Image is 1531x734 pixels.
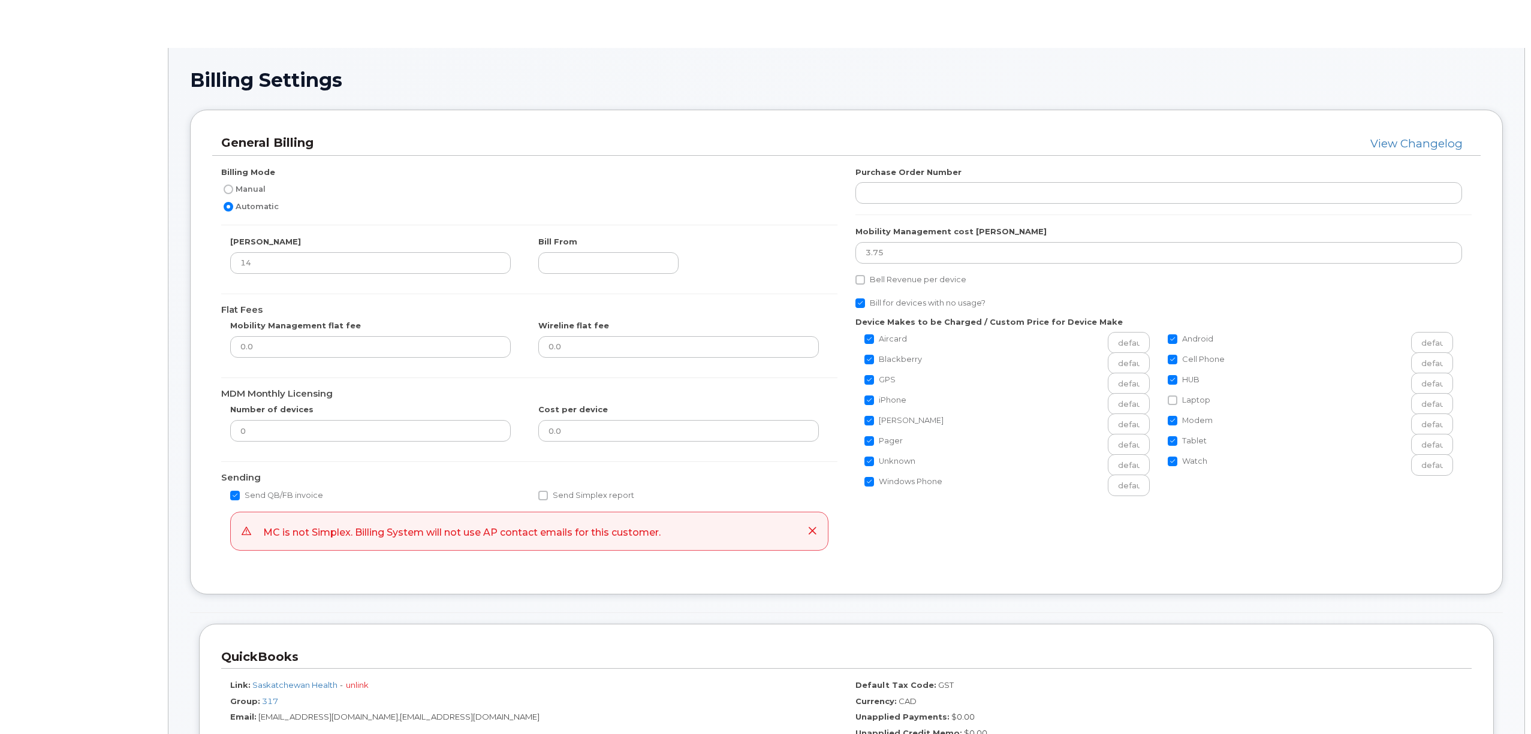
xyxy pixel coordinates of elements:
label: Mobility Management cost [PERSON_NAME] [855,226,1047,237]
label: Blackberry [864,352,922,367]
label: Send QB/FB invoice [230,488,323,503]
a: View Changelog [1370,137,1463,150]
h3: General Billing [221,135,938,151]
label: Default Tax Code: [855,679,936,691]
a: Saskatchewan Health [252,680,337,690]
label: Windows Phone [864,475,942,489]
label: Bill From [538,236,577,247]
h1: Billing Settings [190,70,1503,90]
label: Pager [864,434,903,448]
input: Tablet [1168,436,1177,446]
label: Link: [230,679,251,691]
label: Billing Mode [221,167,275,178]
input: Windows Phone [1108,475,1150,496]
label: Number of devices [230,404,314,415]
input: HUB [1411,373,1453,394]
label: Aircard [864,332,907,346]
label: Manual [221,182,266,197]
label: Automatic [221,200,279,214]
input: Android [1168,334,1177,344]
input: Modem [1411,413,1453,435]
label: Wireline flat fee [538,320,609,331]
input: Pager [1108,434,1150,455]
input: Watch [1411,454,1453,476]
input: Send QB/FB invoice [230,491,240,500]
span: GST [938,680,954,690]
input: GPS [864,375,874,385]
a: 317 [262,696,278,706]
label: [PERSON_NAME] [230,236,301,247]
div: MC is not Simplex. Billing System will not use AP contact emails for this customer. [263,523,661,540]
label: GPS [864,373,896,387]
label: Unapplied Payments: [855,711,950,723]
input: Tablet [1411,434,1453,455]
h4: Sending [221,473,837,483]
label: Laptop [1168,393,1210,407]
span: - [339,680,344,690]
label: Purchase Order Number [855,167,962,178]
input: HUB [1168,375,1177,385]
a: unlink [346,680,369,690]
label: Cost per device [538,404,608,415]
span: [EMAIL_ADDRESS][DOMAIN_NAME],[EMAIL_ADDRESS][DOMAIN_NAME] [258,712,540,721]
label: Bell Revenue per device [855,273,966,287]
h3: QuickBooks [221,649,1463,665]
label: Email: [230,711,257,723]
input: Send Simplex report [538,491,548,500]
input: Windows Phone [864,477,874,487]
input: iPhone [1108,393,1150,415]
input: Laptop [1411,393,1453,415]
input: Android [1411,332,1453,354]
label: Device Makes to be Charged / Custom Price for Device Make [855,316,1123,328]
input: Aircard [1108,332,1150,354]
label: Tablet [1168,434,1207,448]
input: Bill for devices with no usage? [855,298,865,308]
input: Automatic [224,202,233,212]
input: Cell Phone [1411,352,1453,374]
h4: MDM Monthly Licensing [221,389,837,399]
label: [PERSON_NAME] [864,413,944,428]
label: Modem [1168,413,1213,428]
input: [PERSON_NAME] [1108,413,1150,435]
h4: Flat Fees [221,305,837,315]
input: Blackberry [1108,352,1150,374]
input: Cell Phone [1168,355,1177,364]
input: Aircard [864,334,874,344]
input: GPS [1108,373,1150,394]
input: Laptop [1168,395,1177,405]
input: Unknown [1108,454,1150,476]
label: Send Simplex report [538,488,634,503]
label: Android [1168,332,1213,346]
label: iPhone [864,393,906,407]
label: Currency: [855,696,897,707]
input: Blackberry [864,355,874,364]
label: Unknown [864,454,915,469]
span: $0.00 [951,712,975,721]
input: Unknown [864,457,874,466]
input: [PERSON_NAME] [864,416,874,425]
input: Bell Revenue per device [855,275,865,285]
input: Modem [1168,416,1177,425]
label: Mobility Management flat fee [230,320,361,331]
label: Bill for devices with no usage? [855,296,985,310]
input: Watch [1168,457,1177,466]
label: Group: [230,696,260,707]
input: Pager [864,436,874,446]
label: Cell Phone [1168,352,1225,367]
label: Watch [1168,454,1207,469]
input: iPhone [864,395,874,405]
label: HUB [1168,373,1200,387]
span: CAD [899,696,917,706]
input: Manual [224,185,233,194]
